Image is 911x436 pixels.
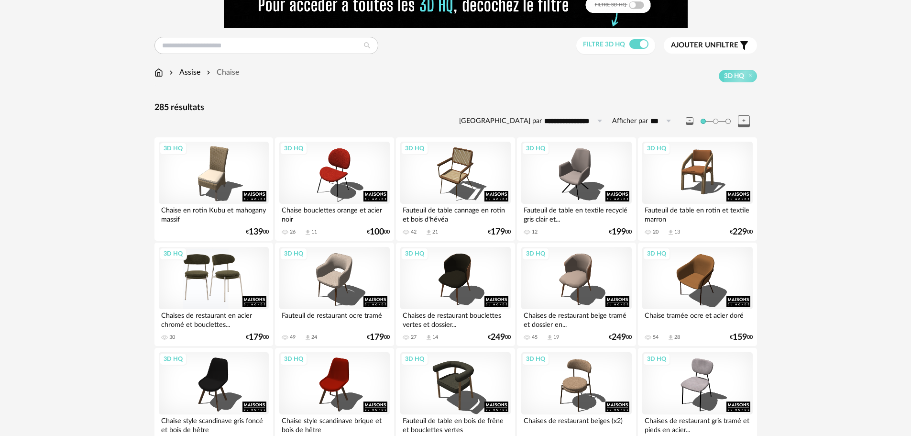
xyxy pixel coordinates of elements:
[167,67,175,78] img: svg+xml;base64,PHN2ZyB3aWR0aD0iMTYiIGhlaWdodD0iMTYiIHZpZXdCb3g9IjAgMCAxNiAxNiIgZmlsbD0ibm9uZSIgeG...
[279,414,389,434] div: Chaise style scandinave brique et bois de hêtre
[642,204,752,223] div: Fauteuil de table en rotin et textile marron
[370,334,384,341] span: 179
[400,204,510,223] div: Fauteuil de table cannage en rotin et bois d'hévéa
[159,353,187,365] div: 3D HQ
[521,309,631,328] div: Chaises de restaurant beige tramé et dossier en...
[169,334,175,341] div: 30
[643,353,670,365] div: 3D HQ
[249,229,263,235] span: 139
[154,67,163,78] img: svg+xml;base64,PHN2ZyB3aWR0aD0iMTYiIGhlaWdodD0iMTciIHZpZXdCb3g9IjAgMCAxNiAxNyIgZmlsbD0ibm9uZSIgeG...
[401,247,428,260] div: 3D HQ
[638,137,757,241] a: 3D HQ Fauteuil de table en rotin et textile marron 20 Download icon 13 €22900
[643,247,670,260] div: 3D HQ
[159,142,187,155] div: 3D HQ
[304,334,311,341] span: Download icon
[167,67,200,78] div: Assise
[488,229,511,235] div: € 00
[612,229,626,235] span: 199
[522,247,549,260] div: 3D HQ
[671,41,738,50] span: filtre
[396,137,515,241] a: 3D HQ Fauteuil de table cannage en rotin et bois d'hévéa 42 Download icon 21 €17900
[609,334,632,341] div: € 00
[159,414,269,434] div: Chaise style scandinave gris foncé et bois de hêtre
[275,137,394,241] a: 3D HQ Chaise bouclettes orange et acier noir 26 Download icon 11 €10000
[154,243,273,346] a: 3D HQ Chaises de restaurant en acier chromé et bouclettes... 30 €17900
[280,247,307,260] div: 3D HQ
[612,334,626,341] span: 249
[664,37,757,54] button: Ajouter unfiltre Filter icon
[425,229,432,236] span: Download icon
[491,334,505,341] span: 249
[674,334,680,341] div: 28
[459,117,542,126] label: [GEOGRAPHIC_DATA] par
[432,229,438,235] div: 21
[246,229,269,235] div: € 00
[154,137,273,241] a: 3D HQ Chaise en rotin Kubu et mahogany massif €13900
[730,334,753,341] div: € 00
[674,229,680,235] div: 13
[279,309,389,328] div: Fauteuil de restaurant ocre tramé
[367,229,390,235] div: € 00
[290,334,296,341] div: 49
[553,334,559,341] div: 19
[671,42,716,49] span: Ajouter un
[653,334,659,341] div: 54
[642,414,752,434] div: Chaises de restaurant gris tramé et pieds en acier...
[411,334,417,341] div: 27
[642,309,752,328] div: Chaise tramée ocre et acier doré
[425,334,432,341] span: Download icon
[532,334,538,341] div: 45
[411,229,417,235] div: 42
[280,353,307,365] div: 3D HQ
[517,243,636,346] a: 3D HQ Chaises de restaurant beige tramé et dossier en... 45 Download icon 19 €24900
[638,243,757,346] a: 3D HQ Chaise tramée ocre et acier doré 54 Download icon 28 €15900
[491,229,505,235] span: 179
[400,309,510,328] div: Chaises de restaurant bouclettes vertes et dossier...
[612,117,648,126] label: Afficher par
[249,334,263,341] span: 179
[532,229,538,235] div: 12
[738,40,750,51] span: Filter icon
[522,353,549,365] div: 3D HQ
[653,229,659,235] div: 20
[724,72,744,80] span: 3D HQ
[311,229,317,235] div: 11
[583,41,625,48] span: Filtre 3D HQ
[667,229,674,236] span: Download icon
[246,334,269,341] div: € 00
[367,334,390,341] div: € 00
[401,353,428,365] div: 3D HQ
[401,142,428,155] div: 3D HQ
[733,334,747,341] span: 159
[521,204,631,223] div: Fauteuil de table en textile recyclé gris clair et...
[159,204,269,223] div: Chaise en rotin Kubu et mahogany massif
[159,309,269,328] div: Chaises de restaurant en acier chromé et bouclettes...
[311,334,317,341] div: 24
[400,414,510,434] div: Fauteuil de table en bois de frêne et bouclettes vertes
[304,229,311,236] span: Download icon
[517,137,636,241] a: 3D HQ Fauteuil de table en textile recyclé gris clair et... 12 €19900
[275,243,394,346] a: 3D HQ Fauteuil de restaurant ocre tramé 49 Download icon 24 €17900
[159,247,187,260] div: 3D HQ
[643,142,670,155] div: 3D HQ
[546,334,553,341] span: Download icon
[432,334,438,341] div: 14
[488,334,511,341] div: € 00
[667,334,674,341] span: Download icon
[279,204,389,223] div: Chaise bouclettes orange et acier noir
[154,102,757,113] div: 285 résultats
[733,229,747,235] span: 229
[290,229,296,235] div: 26
[521,414,631,434] div: Chaises de restaurant beiges (x2)
[522,142,549,155] div: 3D HQ
[730,229,753,235] div: € 00
[609,229,632,235] div: € 00
[370,229,384,235] span: 100
[396,243,515,346] a: 3D HQ Chaises de restaurant bouclettes vertes et dossier... 27 Download icon 14 €24900
[280,142,307,155] div: 3D HQ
